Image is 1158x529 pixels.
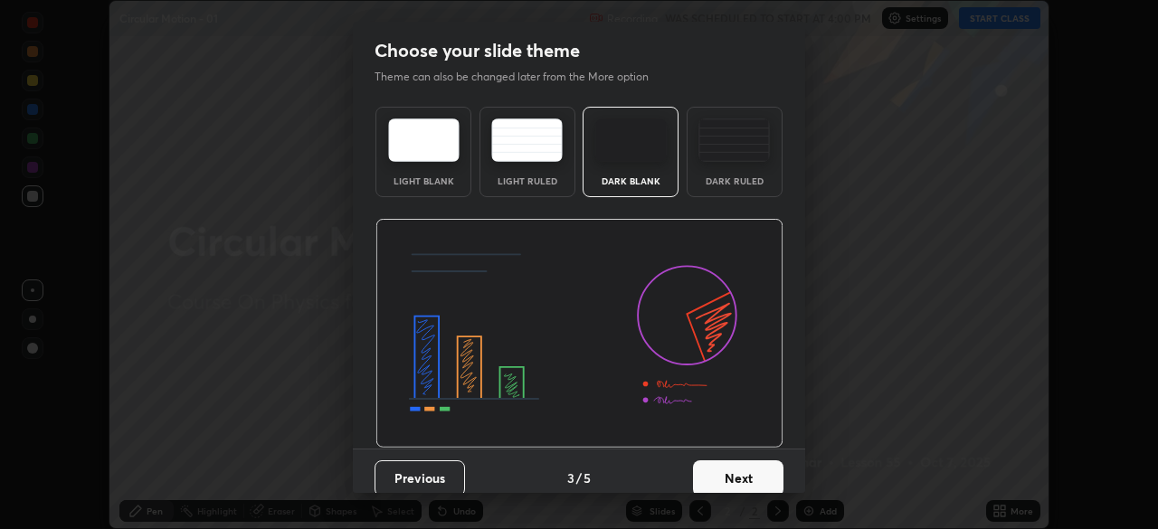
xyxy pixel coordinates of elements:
h4: 5 [584,468,591,487]
p: Theme can also be changed later from the More option [375,69,668,85]
img: darkTheme.f0cc69e5.svg [595,118,667,162]
div: Dark Blank [594,176,667,185]
div: Dark Ruled [698,176,771,185]
button: Previous [375,460,465,496]
div: Light Ruled [491,176,564,185]
h4: / [576,468,582,487]
img: darkThemeBanner.d06ce4a2.svg [375,219,783,449]
img: lightRuledTheme.5fabf969.svg [491,118,563,162]
img: darkRuledTheme.de295e13.svg [698,118,770,162]
div: Light Blank [387,176,460,185]
img: lightTheme.e5ed3b09.svg [388,118,460,162]
h4: 3 [567,468,574,487]
button: Next [693,460,783,496]
h2: Choose your slide theme [375,39,580,62]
